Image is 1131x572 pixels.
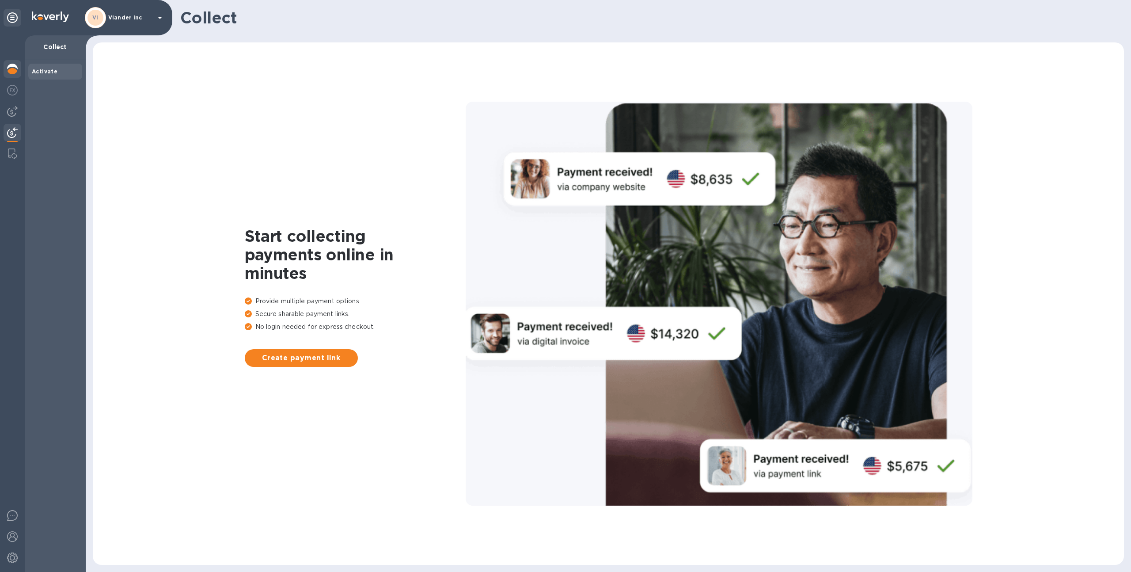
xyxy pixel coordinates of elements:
img: Foreign exchange [7,85,18,95]
p: Provide multiple payment options. [245,297,466,306]
h1: Start collecting payments online in minutes [245,227,466,282]
b: Activate [32,68,57,75]
div: Unpin categories [4,9,21,27]
span: Create payment link [252,353,351,363]
p: No login needed for express checkout. [245,322,466,332]
p: Collect [32,42,79,51]
b: VI [92,14,99,21]
p: Secure sharable payment links. [245,309,466,319]
h1: Collect [180,8,1117,27]
img: Logo [32,11,69,22]
button: Create payment link [245,349,358,367]
p: Viander inc [108,15,152,21]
